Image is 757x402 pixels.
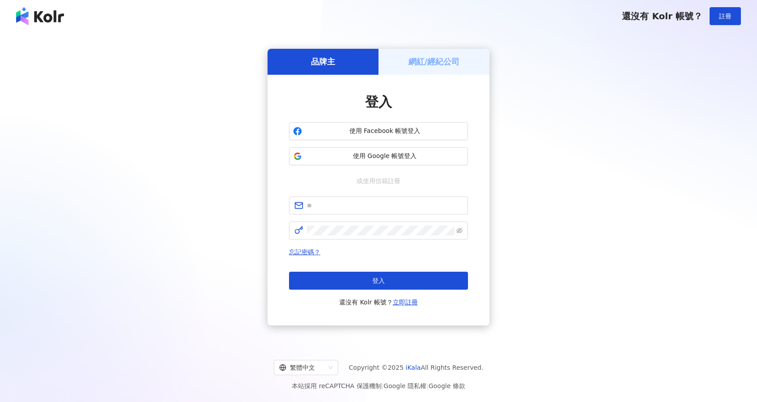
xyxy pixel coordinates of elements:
[406,364,421,371] a: iKala
[383,382,426,389] a: Google 隱私權
[372,277,385,284] span: 登入
[350,176,407,186] span: 或使用信箱註冊
[382,382,384,389] span: |
[710,7,741,25] button: 註冊
[456,227,463,234] span: eye-invisible
[289,272,468,290] button: 登入
[622,11,702,21] span: 還沒有 Kolr 帳號？
[393,299,418,306] a: 立即註冊
[279,360,325,375] div: 繁體中文
[306,152,464,161] span: 使用 Google 帳號登入
[719,13,731,20] span: 註冊
[426,382,429,389] span: |
[289,122,468,140] button: 使用 Facebook 帳號登入
[306,127,464,136] span: 使用 Facebook 帳號登入
[289,147,468,165] button: 使用 Google 帳號登入
[349,362,484,373] span: Copyright © 2025 All Rights Reserved.
[311,56,335,67] h5: 品牌主
[365,94,392,110] span: 登入
[429,382,465,389] a: Google 條款
[16,7,64,25] img: logo
[408,56,460,67] h5: 網紅/經紀公司
[339,297,418,308] span: 還沒有 Kolr 帳號？
[289,248,320,256] a: 忘記密碼？
[292,381,465,391] span: 本站採用 reCAPTCHA 保護機制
